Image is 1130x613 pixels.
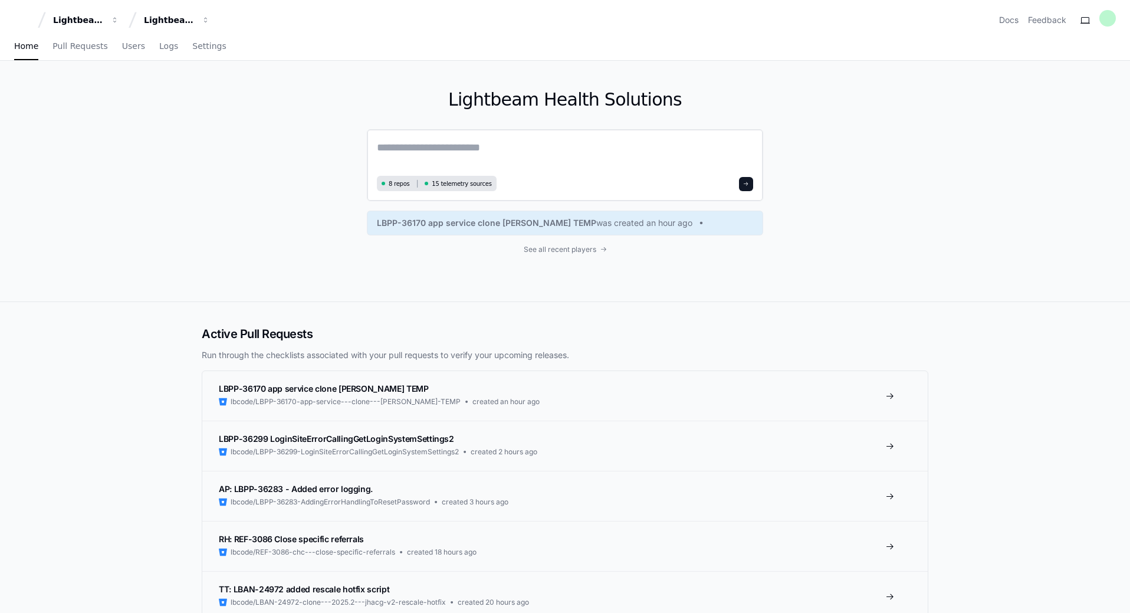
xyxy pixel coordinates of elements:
a: Pull Requests [52,33,107,60]
button: Lightbeam Health Solutions [139,9,215,31]
a: Logs [159,33,178,60]
span: created an hour ago [472,397,540,407]
span: was created an hour ago [596,217,692,229]
h1: Lightbeam Health Solutions [367,89,763,110]
span: Settings [192,42,226,50]
div: Lightbeam Health Solutions [144,14,195,26]
span: lbcode/LBPP-36299-LoginSiteErrorCallingGetLoginSystemSettings2 [231,447,459,457]
span: created 20 hours ago [458,598,529,607]
span: LBPP-36170 app service clone [PERSON_NAME] TEMP [377,217,596,229]
span: created 3 hours ago [442,497,508,507]
span: See all recent players [524,245,596,254]
h2: Active Pull Requests [202,326,928,342]
button: Feedback [1028,14,1066,26]
a: Settings [192,33,226,60]
span: TT: LBAN-24972 added rescale hotfix script [219,584,389,594]
a: Users [122,33,145,60]
button: Lightbeam Health [48,9,124,31]
span: lbcode/LBPP-36170-app-service---clone---[PERSON_NAME]-TEMP [231,397,461,407]
a: Home [14,33,38,60]
a: AP: LBPP-36283 - Added error logging.lbcode/LBPP-36283-AddingErrorHandlingToResetPasswordcreated ... [202,471,928,521]
span: Home [14,42,38,50]
span: AP: LBPP-36283 - Added error logging. [219,484,373,494]
span: LBPP-36170 app service clone [PERSON_NAME] TEMP [219,383,429,394]
span: created 2 hours ago [471,447,537,457]
span: Users [122,42,145,50]
span: 8 repos [389,179,410,188]
div: Lightbeam Health [53,14,104,26]
a: RH: REF-3086 Close specific referralslbcode/REF-3086-chc---close-specific-referralscreated 18 hou... [202,521,928,571]
p: Run through the checklists associated with your pull requests to verify your upcoming releases. [202,349,928,361]
a: LBPP-36170 app service clone [PERSON_NAME] TEMPwas created an hour ago [377,217,753,229]
span: RH: REF-3086 Close specific referrals [219,534,364,544]
a: Docs [999,14,1019,26]
span: Logs [159,42,178,50]
span: lbcode/LBPP-36283-AddingErrorHandlingToResetPassword [231,497,430,507]
span: Pull Requests [52,42,107,50]
span: LBPP-36299 LoginSiteErrorCallingGetLoginSystemSettings2 [219,434,454,444]
span: lbcode/REF-3086-chc---close-specific-referrals [231,548,395,557]
a: LBPP-36299 LoginSiteErrorCallingGetLoginSystemSettings2lbcode/LBPP-36299-LoginSiteErrorCallingGet... [202,421,928,471]
span: created 18 hours ago [407,548,477,557]
span: 15 telemetry sources [432,179,491,188]
span: lbcode/LBAN-24972-clone---2025.2---jhacg-v2-rescale-hotfix [231,598,446,607]
a: LBPP-36170 app service clone [PERSON_NAME] TEMPlbcode/LBPP-36170-app-service---clone---[PERSON_NA... [202,371,928,421]
a: See all recent players [367,245,763,254]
